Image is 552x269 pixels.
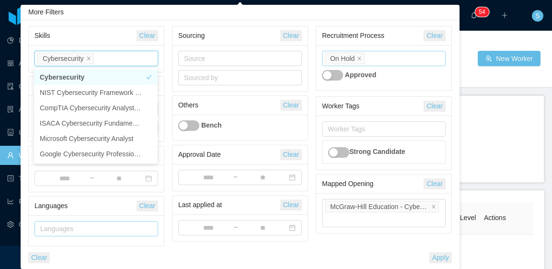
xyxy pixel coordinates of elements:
[146,120,152,126] i: icon: check
[7,198,14,205] i: icon: line-chart
[19,105,48,113] span: Allocation
[424,101,445,112] button: Clear
[328,124,436,134] div: Worker Tags
[137,200,158,211] button: Clear
[146,151,152,157] i: icon: check
[322,27,424,45] div: Recruitment Process
[34,100,158,116] li: CompTIA Cybersecurity Analyst (CySA+)
[21,5,460,20] div: More Filters
[178,196,280,214] div: Last applied at
[146,136,152,141] i: icon: check
[19,221,58,228] span: Configuration
[280,100,302,111] button: Clear
[146,74,152,80] i: icon: check
[475,7,489,17] sup: 54
[289,174,296,181] i: icon: calendar
[34,116,158,131] li: ISACA Cybersecurity Fundamentals Certificate
[34,27,137,45] div: Skills
[429,252,452,263] button: Apply
[325,53,365,64] li: On Hold
[280,199,302,211] button: Clear
[289,224,296,231] i: icon: calendar
[19,198,42,205] span: Reports
[43,53,84,64] div: Cybersecurity
[178,27,280,45] div: Sourcing
[37,53,94,64] li: Cybersecurity
[184,54,292,63] div: Source
[178,96,280,114] div: Others
[345,71,376,79] strong: Approved
[7,123,88,142] a: icon: robotUsers
[484,214,506,222] span: Actions
[34,131,158,146] li: Microsoft Cybersecurity Analyst
[330,201,429,212] div: McGraw-Hill Education - Cybersecurity Engineer
[479,7,482,17] p: 5
[280,149,302,160] button: Clear
[34,85,158,100] li: NIST Cybersecurity Framework (CSF)
[424,30,445,41] button: Clear
[431,204,436,210] i: icon: close
[145,175,152,182] i: icon: calendar
[7,106,14,113] i: icon: solution
[330,53,355,64] div: On Hold
[471,12,477,19] i: icon: bell
[146,105,152,111] i: icon: check
[322,97,424,115] div: Worker Tags
[86,56,91,62] i: icon: close
[34,197,137,215] div: Languages
[7,221,14,228] i: icon: setting
[7,77,88,96] a: icon: auditClients
[322,175,424,193] div: Mapped Opening
[325,201,439,212] li: McGraw-Hill Education - Cybersecurity Engineer
[535,10,540,22] span: S
[280,30,302,41] button: Clear
[7,146,88,165] a: icon: userWorkers
[7,54,88,73] a: icon: appstoreApps
[357,56,362,62] i: icon: close
[7,31,88,50] a: icon: pie-chartDashboard
[184,73,292,82] div: Sourced by
[146,90,152,95] i: icon: check
[40,224,148,234] div: Languages
[424,178,445,189] button: Clear
[137,30,158,41] button: Clear
[201,121,222,129] strong: Bench
[34,146,158,162] li: Google Cybersecurity Professional Certificate
[478,51,540,66] button: icon: usergroup-addNew Worker
[34,70,158,85] li: Cybersecurity
[178,146,280,164] div: Approval Date
[482,7,485,17] p: 4
[7,169,88,188] a: icon: profileTasks
[349,148,405,155] strong: Strong Candidate
[28,252,50,263] button: Clear
[501,12,508,19] i: icon: plus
